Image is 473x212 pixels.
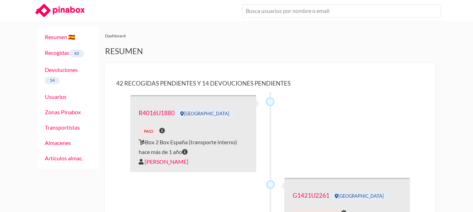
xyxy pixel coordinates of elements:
[45,66,78,83] a: Devoluciones14
[329,192,389,200] span: [GEOGRAPHIC_DATA]
[45,139,71,146] a: Almacenes
[105,46,435,56] h2: Resumen
[159,126,165,136] span: La fecha pasada y no está stored
[45,34,75,40] a: Resumen 🇪🇸
[175,110,235,118] span: [GEOGRAPHIC_DATA]
[116,80,424,87] h4: 42 Recogidas pendientes y 14 Devouciones pendientes
[45,124,80,131] a: Transportistas
[139,109,175,117] a: Contacto: Sara Arias Cano, Teléfono: 603834132
[45,155,83,161] a: Artículos almac.
[105,32,435,39] div: Dashboard
[293,192,329,199] a: Contacto: Maria, Teléfono: 620479471
[130,95,256,172] div: Box 2 Box España (transporte interno) hace más de 1 año
[45,109,81,115] a: Zonas Pinabox
[242,4,441,18] input: Busca usuarios por nombre o email
[45,93,67,100] a: Usuarios
[69,50,84,57] span: 42
[45,77,60,85] span: 14
[145,157,188,167] a: Usuario: Sara Arias Cano, Email: office@pablosainzvillegas.com, Contacto: Sara Arias Cano Teléfon...
[139,127,158,135] span: paid
[182,147,188,157] span: miércoles - 6/03/2024 - 12:00 PM
[45,49,84,56] a: Recogidas42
